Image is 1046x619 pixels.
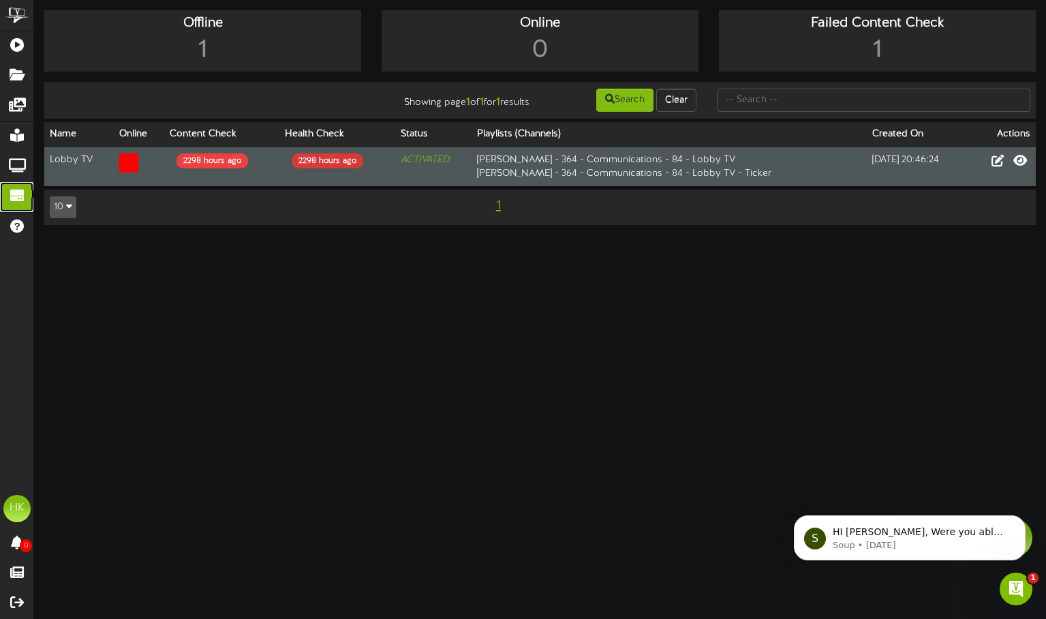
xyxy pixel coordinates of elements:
button: Clear [656,89,696,112]
div: 1 [48,33,358,68]
span: 1 [493,198,504,213]
i: ACTIVATED [401,155,449,165]
td: [DATE] 20:46:24 [867,147,967,186]
button: Search [596,89,653,112]
iframe: Intercom notifications message [773,487,1046,582]
div: Showing page of for results [373,87,540,110]
th: Status [395,122,472,147]
iframe: Intercom live chat [1000,573,1032,605]
td: [PERSON_NAME] - 364 - Communications - 84 - Lobby TV [PERSON_NAME] - 364 - Communications - 84 - ... [472,147,866,186]
th: Actions [967,122,1036,147]
th: Health Check [279,122,395,147]
th: Name [44,122,114,147]
strong: 1 [466,96,470,108]
span: 1 [1028,573,1039,584]
div: 1 [722,33,1032,68]
strong: 1 [496,96,500,108]
td: Lobby TV [44,147,114,186]
div: Offline [48,14,358,33]
div: Failed Content Check [722,14,1032,33]
div: 2298 hours ago [176,153,248,168]
div: HK [3,495,31,522]
span: 0 [20,539,32,552]
button: 10 [50,196,76,218]
th: Online [114,122,164,147]
th: Playlists (Channels) [472,122,866,147]
div: 2298 hours ago [292,153,363,168]
div: 0 [385,33,695,68]
th: Created On [867,122,967,147]
div: Online [385,14,695,33]
input: -- Search -- [717,89,1030,112]
th: Content Check [164,122,279,147]
strong: 1 [480,96,484,108]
